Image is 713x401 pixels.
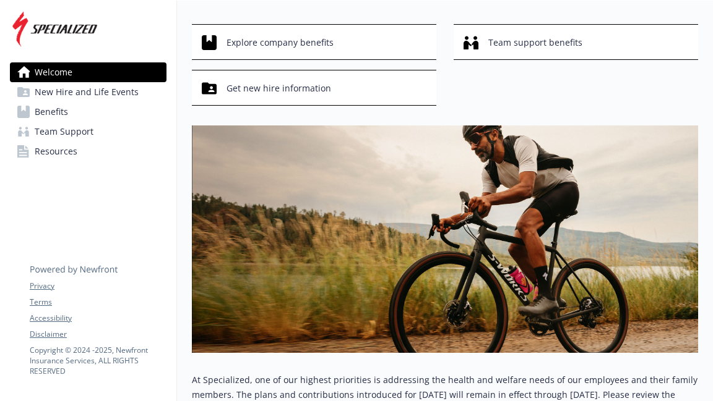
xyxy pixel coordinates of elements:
button: Team support benefits [454,24,698,60]
a: Welcome [10,62,166,82]
button: Get new hire information [192,70,436,106]
span: Welcome [35,62,72,82]
button: Explore company benefits [192,24,436,60]
span: Get new hire information [227,77,331,100]
span: Resources [35,141,77,161]
a: Accessibility [30,313,166,324]
span: Team Support [35,122,93,141]
span: Benefits [35,102,68,122]
a: Disclaimer [30,329,166,340]
a: Resources [10,141,166,161]
a: New Hire and Life Events [10,82,166,102]
span: Explore company benefits [227,31,334,54]
img: overview page banner [192,125,698,353]
span: Team support benefits [488,31,582,54]
span: New Hire and Life Events [35,82,139,102]
a: Benefits [10,102,166,122]
a: Privacy [30,281,166,292]
p: Copyright © 2024 - 2025 , Newfront Insurance Services, ALL RIGHTS RESERVED [30,345,166,376]
a: Team Support [10,122,166,141]
a: Terms [30,297,166,308]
